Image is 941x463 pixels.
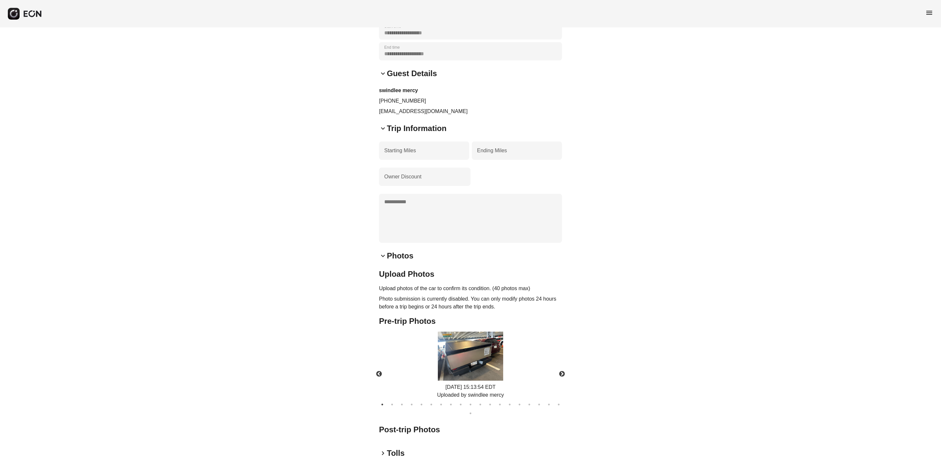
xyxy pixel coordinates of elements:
[379,295,562,311] p: Photo submission is currently disabled. You can only modify photos 24 hours before a trip begins ...
[438,401,444,408] button: 7
[379,70,387,77] span: keyboard_arrow_down
[448,401,454,408] button: 8
[516,401,523,408] button: 15
[379,252,387,260] span: keyboard_arrow_down
[555,401,562,408] button: 19
[467,401,474,408] button: 10
[408,401,415,408] button: 4
[387,251,413,261] h2: Photos
[467,410,474,417] button: 20
[526,401,533,408] button: 16
[389,401,395,408] button: 2
[477,147,507,155] label: Ending Miles
[379,401,386,408] button: 1
[487,401,493,408] button: 12
[379,97,562,105] p: [PHONE_NUMBER]
[418,401,425,408] button: 5
[379,269,562,279] h2: Upload Photos
[368,363,390,386] button: Previous
[387,68,437,79] h2: Guest Details
[387,448,404,458] h2: Tolls
[379,449,387,457] span: keyboard_arrow_right
[551,363,573,386] button: Next
[437,391,504,399] div: Uploaded by swindlee mercy
[437,383,504,399] div: [DATE] 15:13:54 EDT
[379,285,562,292] p: Upload photos of the car to confirm its condition. (40 photos max)
[506,401,513,408] button: 14
[379,107,562,115] p: [EMAIL_ADDRESS][DOMAIN_NAME]
[379,87,562,94] h3: swindlee mercy
[925,9,933,17] span: menu
[399,401,405,408] button: 3
[477,401,484,408] button: 11
[497,401,503,408] button: 13
[384,173,421,181] label: Owner Discount
[546,401,552,408] button: 18
[379,316,562,326] h2: Pre-trip Photos
[536,401,542,408] button: 17
[457,401,464,408] button: 9
[438,332,503,381] img: https://fastfleet.me/rails/active_storage/blobs/redirect/eyJfcmFpbHMiOnsibWVzc2FnZSI6IkJBaHBBMEE3...
[387,123,447,134] h2: Trip Information
[379,124,387,132] span: keyboard_arrow_down
[379,424,562,435] h2: Post-trip Photos
[384,147,416,155] label: Starting Miles
[428,401,435,408] button: 6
